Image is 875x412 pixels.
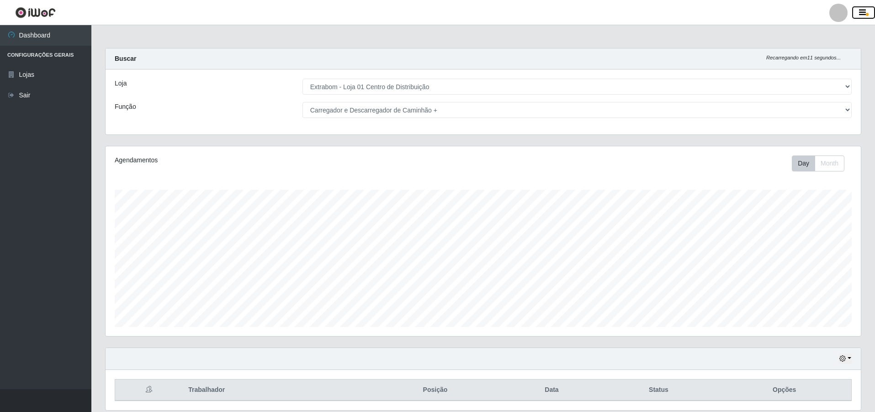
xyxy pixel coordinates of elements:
[504,380,600,401] th: Data
[766,55,841,60] i: Recarregando em 11 segundos...
[115,55,136,62] strong: Buscar
[792,155,852,171] div: Toolbar with button groups
[115,102,136,112] label: Função
[15,7,56,18] img: CoreUI Logo
[815,155,844,171] button: Month
[599,380,717,401] th: Status
[115,155,414,165] div: Agendamentos
[792,155,815,171] button: Day
[792,155,844,171] div: First group
[717,380,851,401] th: Opções
[366,380,504,401] th: Posição
[115,79,127,88] label: Loja
[183,380,366,401] th: Trabalhador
